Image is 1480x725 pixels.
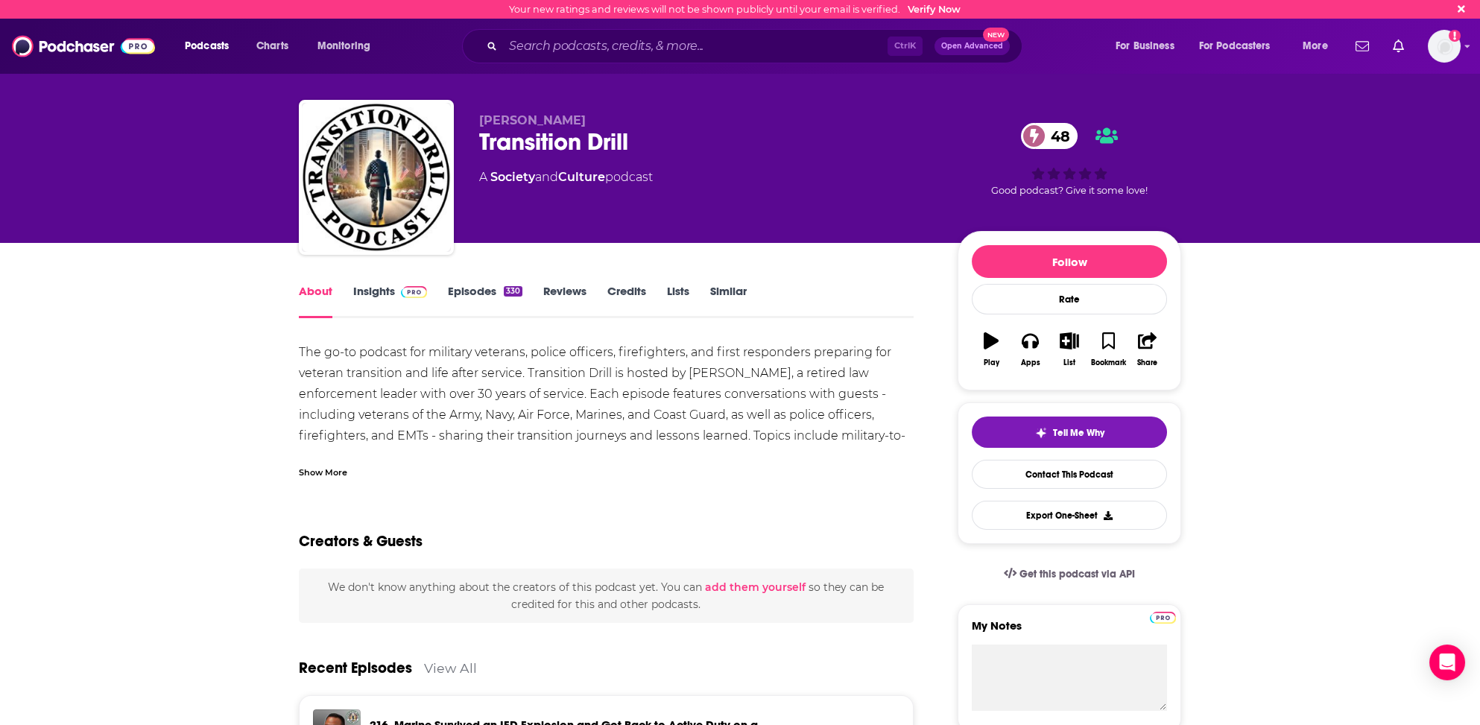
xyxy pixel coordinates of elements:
[972,618,1167,645] label: My Notes
[1292,34,1347,58] button: open menu
[941,42,1003,50] span: Open Advanced
[991,185,1148,196] span: Good podcast? Give it some love!
[299,659,412,677] a: Recent Episodes
[1019,568,1135,580] span: Get this podcast via API
[299,532,423,551] h2: Creators & Guests
[1428,30,1461,63] img: User Profile
[503,34,888,58] input: Search podcasts, credits, & more...
[972,284,1167,314] div: Rate
[1036,123,1078,149] span: 48
[476,29,1037,63] div: Search podcasts, credits, & more...
[1063,358,1075,367] div: List
[705,581,806,593] button: add them yourself
[12,32,155,60] img: Podchaser - Follow, Share and Rate Podcasts
[256,36,288,57] span: Charts
[1429,645,1465,680] div: Open Intercom Messenger
[328,580,884,610] span: We don't know anything about the creators of this podcast yet . You can so they can be credited f...
[667,284,689,318] a: Lists
[1021,123,1078,149] a: 48
[710,284,747,318] a: Similar
[1011,323,1049,376] button: Apps
[1091,358,1126,367] div: Bookmark
[1021,358,1040,367] div: Apps
[958,113,1181,206] div: 48Good podcast? Give it some love!
[935,37,1010,55] button: Open AdvancedNew
[1128,323,1167,376] button: Share
[1137,358,1157,367] div: Share
[1449,30,1461,42] svg: Email not verified
[353,284,427,318] a: InsightsPodchaser Pro
[1105,34,1193,58] button: open menu
[972,323,1011,376] button: Play
[888,37,923,56] span: Ctrl K
[1035,427,1047,439] img: tell me why sparkle
[302,103,451,252] img: Transition Drill
[1428,30,1461,63] button: Show profile menu
[607,284,646,318] a: Credits
[1089,323,1128,376] button: Bookmark
[972,417,1167,448] button: tell me why sparkleTell Me Why
[984,358,999,367] div: Play
[972,501,1167,530] button: Export One-Sheet
[1350,34,1375,59] a: Show notifications dropdown
[558,170,605,184] a: Culture
[543,284,586,318] a: Reviews
[972,460,1167,489] a: Contact This Podcast
[401,286,427,298] img: Podchaser Pro
[504,286,522,297] div: 330
[535,170,558,184] span: and
[1053,427,1104,439] span: Tell Me Why
[1387,34,1410,59] a: Show notifications dropdown
[448,284,522,318] a: Episodes330
[1150,612,1176,624] img: Podchaser Pro
[992,556,1147,592] a: Get this podcast via API
[1199,36,1271,57] span: For Podcasters
[983,28,1010,42] span: New
[509,4,961,15] div: Your new ratings and reviews will not be shown publicly until your email is verified.
[185,36,229,57] span: Podcasts
[307,34,390,58] button: open menu
[299,284,332,318] a: About
[972,245,1167,278] button: Follow
[1428,30,1461,63] span: Logged in as BretAita
[479,113,586,127] span: [PERSON_NAME]
[1150,610,1176,624] a: Pro website
[908,4,961,15] a: Verify Now
[174,34,248,58] button: open menu
[1050,323,1089,376] button: List
[479,168,653,186] div: A podcast
[317,36,370,57] span: Monitoring
[247,34,297,58] a: Charts
[424,660,477,676] a: View All
[299,342,914,467] div: The go-to podcast for military veterans, police officers, firefighters, and first responders prep...
[1116,36,1174,57] span: For Business
[1303,36,1328,57] span: More
[490,170,535,184] a: Society
[1189,34,1292,58] button: open menu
